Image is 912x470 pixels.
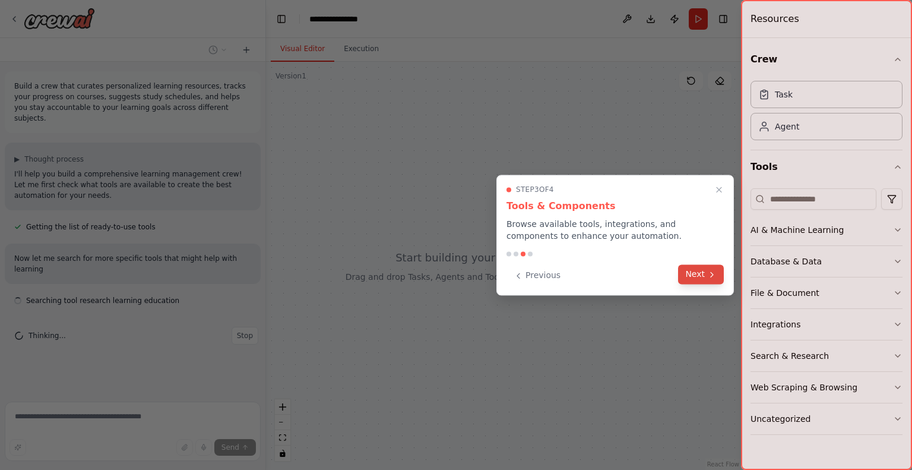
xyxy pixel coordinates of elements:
p: Browse available tools, integrations, and components to enhance your automation. [506,218,724,242]
button: Hide left sidebar [273,11,290,27]
button: Next [678,264,724,284]
button: Previous [506,266,568,285]
span: Step 3 of 4 [516,185,554,194]
button: Close walkthrough [712,182,726,197]
h3: Tools & Components [506,199,724,213]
